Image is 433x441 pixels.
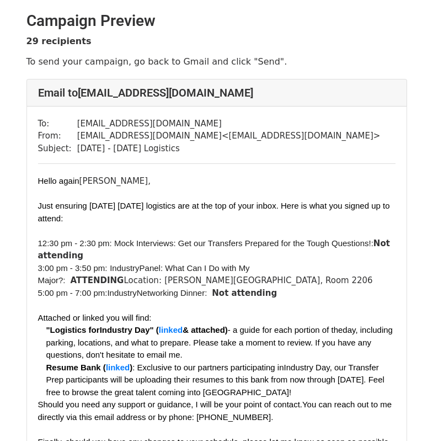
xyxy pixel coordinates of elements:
font: Just ensuring [DATE] [DATE] logistics are at the top of your inbox. Here is what you signed up to... [38,201,390,223]
b: ATTENDING [68,275,124,285]
a: linked [106,363,130,372]
div: Location: [PERSON_NAME][GEOGRAPHIC_DATA], Room 2206 [38,262,395,287]
span: Day [135,325,150,334]
td: [EMAIL_ADDRESS][DOMAIN_NAME] < [EMAIL_ADDRESS][DOMAIN_NAME] > [77,130,381,142]
td: From: [38,130,77,142]
span: 12:30 pm - 2:30 pm: Mock Interviews: Get our Transfers Prepared for the Tough Questions!: [38,238,373,248]
span: day [343,325,355,334]
font: Should you need any support or guidance, I will be your point of contact. [38,400,302,409]
td: [EMAIL_ADDRESS][DOMAIN_NAME] [77,118,381,130]
span: 5:00 pm - 7:00 pm: Networking Dinner: [38,288,210,297]
span: Industry [110,263,139,273]
span: Industry [100,325,132,334]
b: Not attending [38,238,390,261]
font: Attached or linked you will find: [38,313,152,322]
font: - a guide for each portion of the , including parking, locations, and what to prepare. Please tak... [46,325,393,359]
span: 3:00 pm - 3:50 pm: [38,263,108,273]
font: : Exclusive to our partners participating in , our Transfer Prep participants will be uploading t... [46,363,384,397]
font: Hello again [38,176,79,185]
b: Resume Bank ( ) [46,363,133,372]
h2: Campaign Preview [26,12,407,30]
p: To send your campaign, go back to Gmail and click "Send". [26,56,407,67]
span: Day [316,363,330,372]
div: [PERSON_NAME], [38,175,395,188]
span: Panel: What Can I Do with My Major?: [38,263,250,285]
b: "Logistics for " ( & attached) [46,325,228,334]
a: linked [159,325,183,334]
span: You can reach out to me directly via this email address or by phone: [PHONE_NUMBER]. [38,400,392,422]
td: Subject: [38,142,77,155]
span: Industry [107,288,136,297]
h4: Email to [EMAIL_ADDRESS][DOMAIN_NAME] [38,86,395,99]
td: [DATE] - [DATE] Logistics [77,142,381,155]
td: To: [38,118,77,130]
strong: 29 recipients [26,36,92,46]
span: Industry [284,363,313,372]
b: Not attending [212,288,277,298]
